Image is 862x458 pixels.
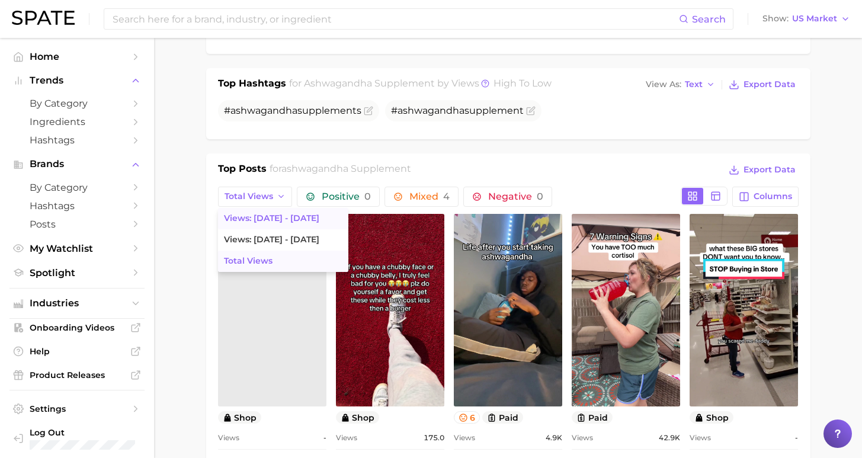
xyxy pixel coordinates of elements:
[398,105,464,116] span: ashwagandha
[9,366,145,384] a: Product Releases
[218,76,286,93] h1: Top Hashtags
[690,411,733,424] button: shop
[9,47,145,66] a: Home
[685,81,703,88] span: Text
[9,319,145,337] a: Onboarding Videos
[9,197,145,215] a: Hashtags
[30,116,124,127] span: Ingredients
[9,155,145,173] button: Brands
[572,431,593,445] span: Views
[546,431,562,445] span: 4.9k
[409,192,450,201] span: Mixed
[494,78,552,89] span: high to low
[646,81,681,88] span: View As
[322,192,371,201] span: Positive
[391,105,524,116] span: #
[30,134,124,146] span: Hashtags
[488,192,543,201] span: Negative
[464,105,524,116] span: supplement
[336,431,357,445] span: Views
[9,215,145,233] a: Posts
[323,431,326,445] span: -
[9,342,145,360] a: Help
[30,200,124,212] span: Hashtags
[30,427,135,438] span: Log Out
[224,256,273,266] span: Total Views
[454,431,475,445] span: Views
[30,159,124,169] span: Brands
[230,105,297,116] span: ashwagandha
[9,239,145,258] a: My Watchlist
[30,370,124,380] span: Product Releases
[9,131,145,149] a: Hashtags
[364,191,371,202] span: 0
[659,431,680,445] span: 42.9k
[30,322,124,333] span: Onboarding Videos
[30,98,124,109] span: by Category
[9,72,145,89] button: Trends
[336,411,380,424] button: shop
[744,79,796,89] span: Export Data
[30,243,124,254] span: My Watchlist
[792,15,837,22] span: US Market
[30,346,124,357] span: Help
[218,431,239,445] span: Views
[224,235,319,245] span: Views: [DATE] - [DATE]
[297,105,357,116] span: supplement
[30,267,124,278] span: Spotlight
[30,75,124,86] span: Trends
[424,431,444,445] span: 175.0
[537,191,543,202] span: 0
[795,431,798,445] span: -
[726,162,798,178] button: Export Data
[760,11,853,27] button: ShowUS Market
[218,208,348,272] ul: Total Views
[30,219,124,230] span: Posts
[218,411,262,424] button: shop
[690,431,711,445] span: Views
[732,187,798,207] button: Columns
[9,424,145,453] a: Log out. Currently logged in with e-mail alyssa@spate.nyc.
[572,411,613,424] button: paid
[9,113,145,131] a: Ingredients
[526,106,536,116] button: Flag as miscategorized or irrelevant
[218,187,293,207] button: Total Views
[9,178,145,197] a: by Category
[304,78,435,89] span: ashwagandha supplement
[218,162,267,180] h1: Top Posts
[224,105,361,116] span: # s
[454,411,480,424] button: 6
[762,15,789,22] span: Show
[12,11,75,25] img: SPATE
[30,182,124,193] span: by Category
[692,14,726,25] span: Search
[643,77,719,92] button: View AsText
[30,51,124,62] span: Home
[225,191,273,201] span: Total Views
[9,400,145,418] a: Settings
[270,162,411,180] h2: for
[443,191,450,202] span: 4
[30,298,124,309] span: Industries
[224,213,319,223] span: Views: [DATE] - [DATE]
[9,294,145,312] button: Industries
[482,411,523,424] button: paid
[111,9,679,29] input: Search here for a brand, industry, or ingredient
[726,76,798,93] button: Export Data
[30,403,124,414] span: Settings
[289,76,552,93] h2: for by Views
[9,94,145,113] a: by Category
[9,264,145,282] a: Spotlight
[744,165,796,175] span: Export Data
[281,163,411,174] span: ashwagandha supplement
[754,191,792,201] span: Columns
[364,106,373,116] button: Flag as miscategorized or irrelevant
